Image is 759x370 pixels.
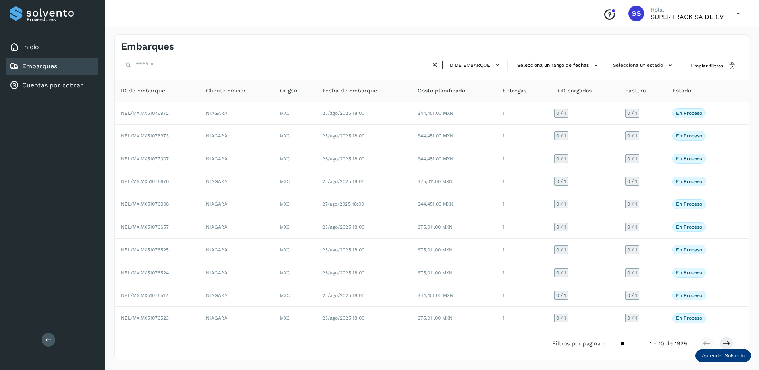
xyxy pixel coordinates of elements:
td: NIAGARA [200,216,274,239]
span: 0 / 1 [627,316,637,320]
button: Selecciona un estado [610,59,678,72]
a: Embarques [22,62,57,70]
td: $44,451.00 MXN [411,193,496,216]
span: 0 / 1 [627,133,637,138]
span: ID de embarque [448,62,490,69]
td: NIAGARA [200,125,274,147]
span: 0 / 1 [627,293,637,298]
td: $75,011.00 MXN [411,216,496,239]
button: ID de embarque [446,59,504,71]
td: NIAGARA [200,147,274,170]
span: NBL/MX.MX51076670 [121,179,169,184]
td: MXC [274,147,316,170]
button: Selecciona un rango de fechas [514,59,603,72]
span: NBL/MX.MX51076525 [121,247,169,252]
span: 0 / 1 [556,225,566,229]
td: NIAGARA [200,307,274,329]
td: MXC [274,125,316,147]
div: Inicio [6,39,98,56]
p: En proceso [676,201,702,207]
td: $75,011.00 MXN [411,239,496,261]
div: Aprender Solvento [695,349,751,362]
td: $44,451.00 MXN [411,147,496,170]
span: 0 / 1 [556,270,566,275]
span: 0 / 1 [627,247,637,252]
td: 1 [496,193,548,216]
span: 25/ago/2025 18:00 [322,247,364,252]
p: Aprender Solvento [702,353,745,359]
td: 1 [496,284,548,307]
span: 0 / 1 [556,111,566,116]
span: 0 / 1 [556,179,566,184]
span: 25/ago/2025 18:00 [322,224,364,230]
span: 26/ago/2025 18:00 [322,156,364,162]
p: En proceso [676,133,702,139]
td: $75,011.00 MXN [411,261,496,284]
span: 25/ago/2025 18:00 [322,110,364,116]
span: 0 / 1 [556,247,566,252]
td: 1 [496,170,548,193]
td: $44,451.00 MXN [411,284,496,307]
span: POD cargadas [554,87,592,95]
span: 25/ago/2025 18:00 [322,133,364,139]
span: 0 / 1 [627,179,637,184]
p: En proceso [676,224,702,230]
span: 25/ago/2025 18:00 [322,179,364,184]
span: 0 / 1 [556,202,566,206]
td: $75,011.00 MXN [411,170,496,193]
td: MXC [274,239,316,261]
p: En proceso [676,247,702,252]
td: NIAGARA [200,284,274,307]
span: 0 / 1 [627,156,637,161]
span: 0 / 1 [627,202,637,206]
span: Fecha de embarque [322,87,377,95]
span: 0 / 1 [627,270,637,275]
p: Proveedores [27,17,95,22]
span: 25/ago/2025 18:00 [322,315,364,321]
span: NBL/MX.MX51076972 [121,110,169,116]
p: En proceso [676,270,702,275]
span: NBL/MX.MX51077307 [121,156,169,162]
td: 1 [496,239,548,261]
span: Entregas [503,87,526,95]
a: Inicio [22,43,39,51]
p: Hola, [651,6,724,13]
span: Estado [672,87,691,95]
h4: Embarques [121,41,174,52]
span: Costo planificado [418,87,465,95]
td: MXC [274,216,316,239]
td: 1 [496,125,548,147]
td: 1 [496,102,548,125]
span: 0 / 1 [556,156,566,161]
td: 1 [496,261,548,284]
button: Limpiar filtros [684,59,743,73]
span: 0 / 1 [556,316,566,320]
span: Limpiar filtros [690,62,723,69]
td: NIAGARA [200,239,274,261]
span: Filtros por página : [552,339,604,348]
p: SUPERTRACK SA DE CV [651,13,724,21]
span: 0 / 1 [556,293,566,298]
div: Cuentas por cobrar [6,77,98,94]
td: MXC [274,193,316,216]
div: Embarques [6,58,98,75]
td: 1 [496,147,548,170]
span: ID de embarque [121,87,165,95]
span: 0 / 1 [627,111,637,116]
td: $75,011.00 MXN [411,307,496,329]
p: En proceso [676,315,702,321]
span: 1 - 10 de 1929 [650,339,687,348]
td: NIAGARA [200,261,274,284]
td: MXC [274,307,316,329]
td: MXC [274,102,316,125]
td: $44,451.00 MXN [411,102,496,125]
span: NBL/MX.MX51076512 [121,293,168,298]
span: 25/ago/2025 18:00 [322,293,364,298]
span: 26/ago/2025 18:00 [322,270,364,276]
span: 27/ago/2025 18:00 [322,201,364,207]
td: MXC [274,170,316,193]
span: NBL/MX.MX51076523 [121,315,169,321]
td: $44,451.00 MXN [411,125,496,147]
span: 0 / 1 [627,225,637,229]
span: NBL/MX.MX51076524 [121,270,169,276]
